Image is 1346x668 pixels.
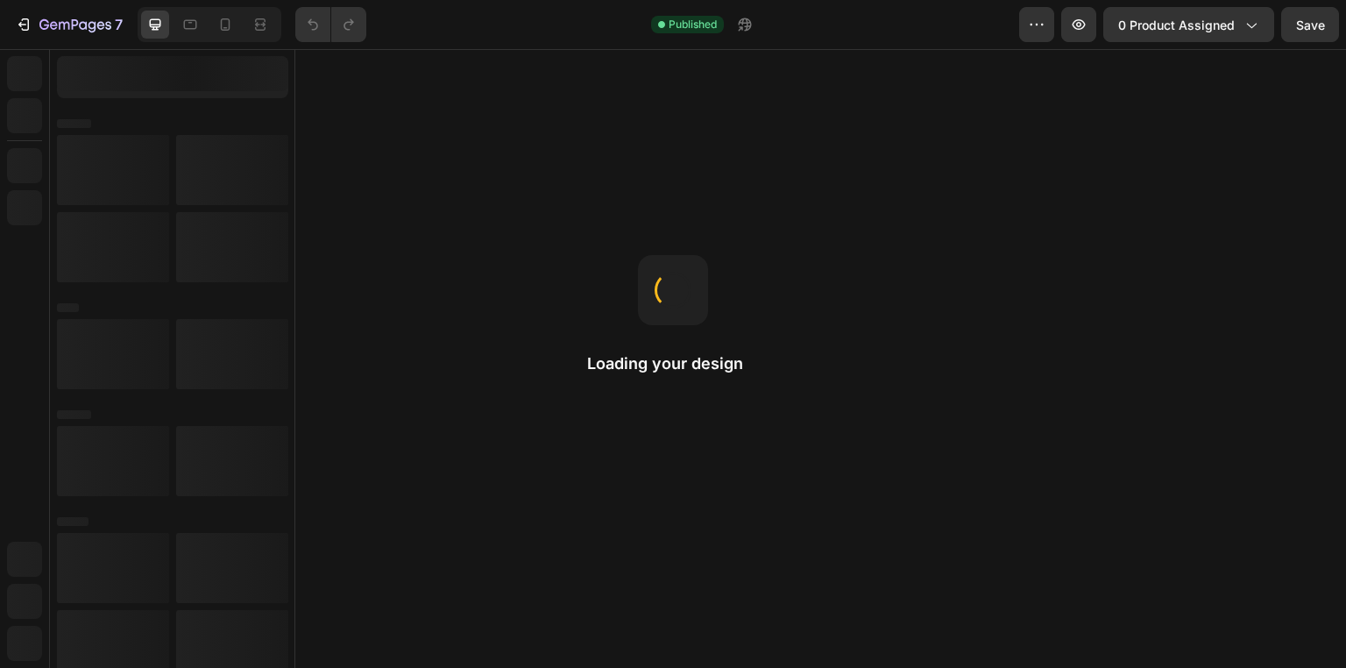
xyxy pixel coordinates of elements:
[295,7,366,42] div: Undo/Redo
[115,14,123,35] p: 7
[7,7,131,42] button: 7
[1103,7,1274,42] button: 0 product assigned
[587,353,759,374] h2: Loading your design
[1118,16,1235,34] span: 0 product assigned
[1281,7,1339,42] button: Save
[1296,18,1325,32] span: Save
[669,17,717,32] span: Published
